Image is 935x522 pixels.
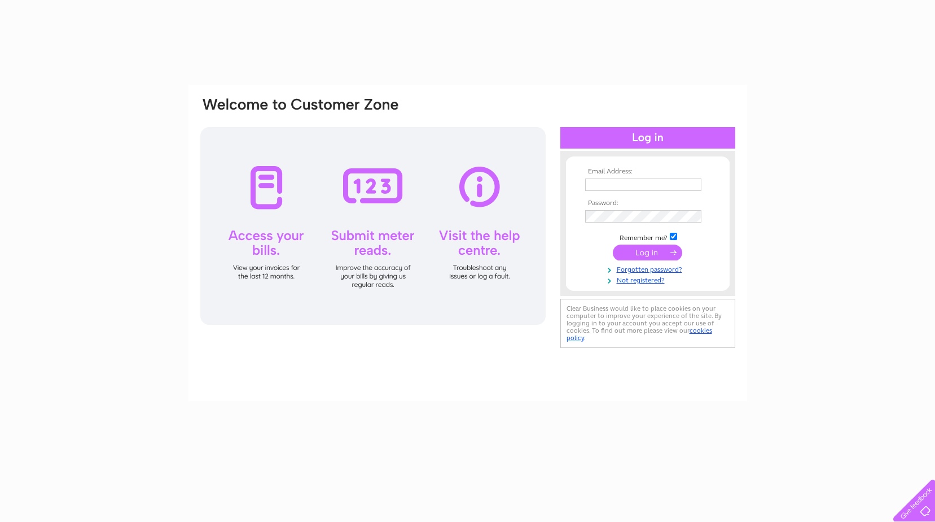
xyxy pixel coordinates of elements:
[585,263,713,274] a: Forgotten password?
[582,231,713,242] td: Remember me?
[613,245,682,260] input: Submit
[582,168,713,176] th: Email Address:
[567,327,712,342] a: cookies policy
[582,199,713,207] th: Password:
[560,299,735,348] div: Clear Business would like to place cookies on your computer to improve your experience of the sit...
[585,274,713,285] a: Not registered?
